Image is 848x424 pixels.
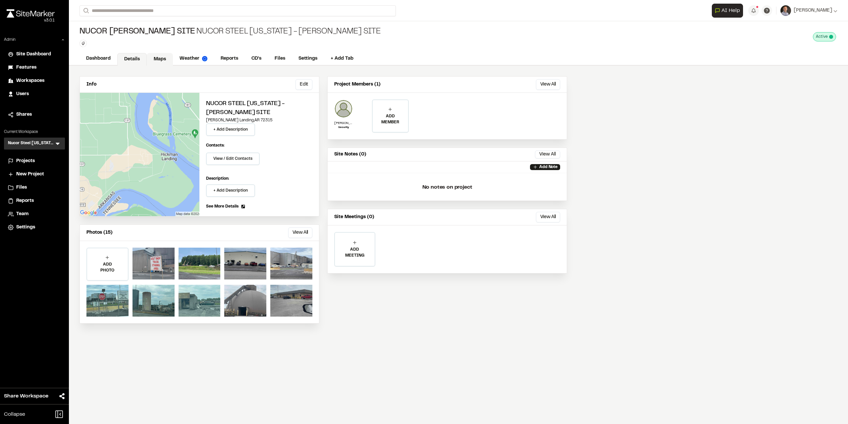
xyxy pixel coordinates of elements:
button: View All [288,227,312,238]
a: Site Dashboard [8,51,61,58]
div: This project is active and counting against your active project count. [813,32,836,41]
a: + Add Tab [324,52,360,65]
p: Photos (15) [86,229,113,236]
span: New Project [16,171,44,178]
span: This project is active and counting against your active project count. [829,35,833,39]
p: [PERSON_NAME] Landing , AR 72315 [206,117,312,123]
span: [PERSON_NAME] [794,7,832,14]
a: Settings [292,52,324,65]
img: User [780,5,791,16]
a: Users [8,91,61,98]
button: Open AI Assistant [712,4,743,18]
p: ADD MEMBER [373,113,408,125]
a: Workspaces [8,77,61,85]
p: Add Note [539,164,557,170]
a: Files [8,184,61,191]
a: New Project [8,171,61,178]
span: AI Help [721,7,740,15]
a: Weather [173,52,214,65]
button: View All [536,212,560,222]
button: Edit Tags [79,40,87,47]
a: Team [8,211,61,218]
button: View All [535,151,560,158]
span: Shares [16,111,32,118]
span: Projects [16,157,35,165]
div: Open AI Assistant [712,4,746,18]
p: Security [334,126,353,130]
p: Site Meetings (0) [334,213,374,221]
span: Reports [16,197,34,205]
p: Description: [206,176,312,182]
button: [PERSON_NAME] [780,5,837,16]
div: NUCOR STEEL [US_STATE] - [PERSON_NAME] SITE [79,27,381,37]
span: Team [16,211,28,218]
a: Settings [8,224,61,231]
span: NUCOR [PERSON_NAME] SITE [79,27,195,37]
span: Workspaces [16,77,44,85]
p: ADD PHOTO [87,262,128,273]
a: Shares [8,111,61,118]
a: Files [268,52,292,65]
p: Info [86,81,96,88]
a: Projects [8,157,61,165]
a: CD's [245,52,268,65]
span: Files [16,184,27,191]
p: Admin [4,37,16,43]
span: Site Dashboard [16,51,51,58]
a: Maps [147,53,173,66]
span: Settings [16,224,35,231]
span: See More Details [206,204,238,210]
p: ADD MEETING [335,247,375,259]
span: Collapse [4,410,25,418]
p: [PERSON_NAME] [334,121,353,126]
span: Share Workspace [4,392,48,400]
a: Reports [8,197,61,205]
p: No notes on project [333,177,561,198]
img: rebrand.png [7,9,55,18]
button: Search [79,5,91,16]
img: precipai.png [202,56,207,61]
button: Edit [295,79,312,90]
h3: Nucor Steel [US_STATE] - [PERSON_NAME] Site [8,140,54,147]
p: Project Members (1) [334,81,381,88]
button: + Add Description [206,123,255,136]
img: Julie Gifford [334,99,353,118]
button: View / Edit Contacts [206,152,260,165]
a: Features [8,64,61,71]
div: Oh geez...please don't... [7,18,55,24]
a: Details [117,53,147,66]
p: Current Workspace [4,129,65,135]
span: Active [816,34,828,40]
p: Site Notes (0) [334,151,366,158]
span: Users [16,91,29,98]
a: Reports [214,52,245,65]
button: View All [536,79,560,90]
a: Dashboard [79,52,117,65]
h2: NUCOR STEEL [US_STATE] - [PERSON_NAME] SITE [206,99,312,117]
button: + Add Description [206,184,255,197]
span: Features [16,64,36,71]
p: Contacts: [206,143,225,149]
